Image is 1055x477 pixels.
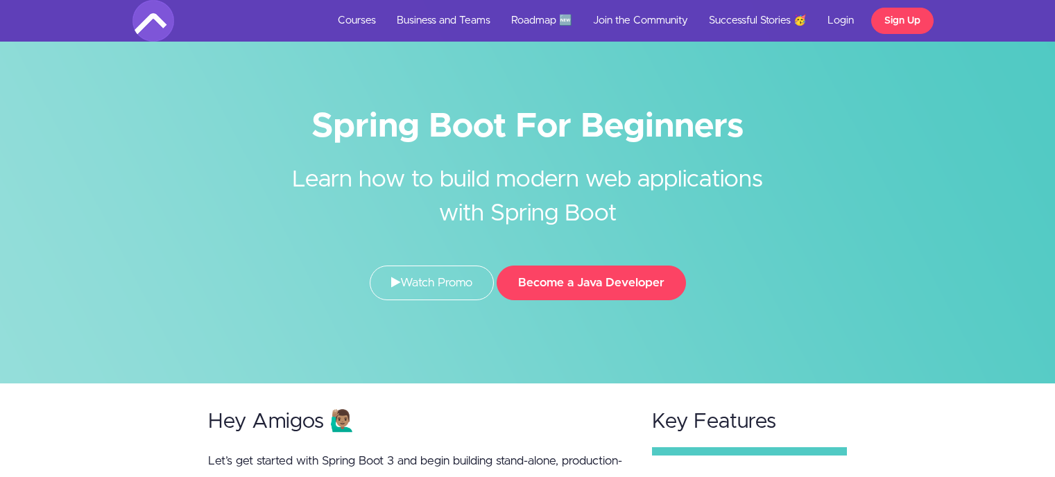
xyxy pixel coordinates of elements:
a: Watch Promo [370,266,494,300]
h2: Key Features [652,410,848,433]
h2: Hey Amigos 🙋🏽‍♂️ [208,410,626,433]
h1: Spring Boot For Beginners [132,111,923,142]
button: Become a Java Developer [497,266,686,300]
h2: Learn how to build modern web applications with Spring Boot [268,142,788,231]
a: Sign Up [871,8,934,34]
